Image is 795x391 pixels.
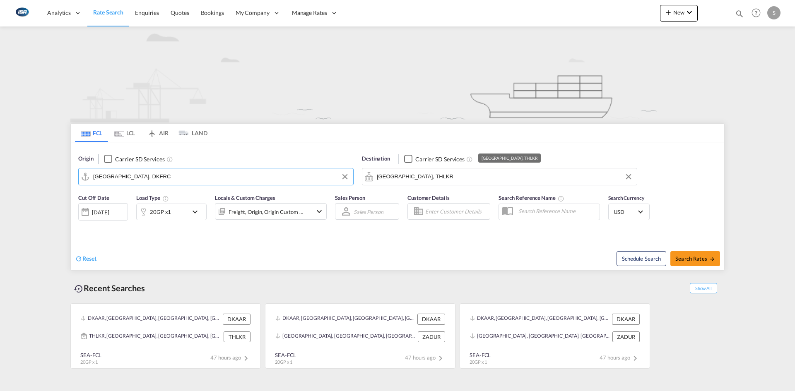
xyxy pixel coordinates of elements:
[70,26,725,122] img: new-FCL.png
[275,314,415,324] div: DKAAR, Aarhus, Denmark, Northern Europe, Europe
[767,6,781,19] div: S
[78,155,93,163] span: Origin
[78,220,84,231] md-datepicker: Select
[622,170,635,183] button: Clear Input
[660,5,698,22] button: icon-plus 400-fgNewicon-chevron-down
[275,351,296,359] div: SEA-FCL
[404,155,465,163] md-checkbox: Checkbox No Ink
[482,154,537,163] div: [GEOGRAPHIC_DATA], THLKR
[415,155,465,163] div: Carrier SD Services
[663,7,673,17] md-icon: icon-plus 400-fg
[12,4,31,22] img: 1aa151c0c08011ec8d6f413816f9a227.png
[80,359,98,365] span: 20GP x 1
[417,314,445,324] div: DKAAR
[670,251,720,266] button: Search Ratesicon-arrow-right
[47,9,71,17] span: Analytics
[166,156,173,163] md-icon: Unchecked: Search for CY (Container Yard) services for all selected carriers.Checked : Search for...
[71,142,724,270] div: Origin Checkbox No InkUnchecked: Search for CY (Container Yard) services for all selected carrier...
[663,9,694,16] span: New
[215,203,327,220] div: Freight Origin Origin Custom Factory Stuffingicon-chevron-down
[470,331,610,342] div: ZADUR, Durban, South Africa, Southern Africa, Africa
[136,204,207,220] div: 20GP x1icon-chevron-down
[749,6,767,21] div: Help
[79,168,353,185] md-input-container: Fredericia, DKFRC
[78,203,128,221] div: [DATE]
[407,194,449,201] span: Customer Details
[81,314,221,324] div: DKAAR, Aarhus, Denmark, Northern Europe, Europe
[150,206,171,218] div: 20GP x1
[162,195,169,202] md-icon: Select multiple loads to view rates
[608,195,644,201] span: Search Currency
[684,7,694,17] md-icon: icon-chevron-down
[558,195,564,202] md-icon: Your search will be saved by the below given name
[74,284,84,294] md-icon: icon-backup-restore
[115,155,164,163] div: Carrier SD Services
[224,331,251,342] div: THLKR
[470,314,610,324] div: DKAAR, Aarhus, Denmark, Northern Europe, Europe
[339,170,351,183] button: Clear Input
[466,156,473,163] md-icon: Unchecked: Search for CY (Container Yard) services for all selected carriers.Checked : Search for...
[735,9,744,18] md-icon: icon-magnify
[425,205,487,218] input: Enter Customer Details
[690,283,717,293] span: Show All
[215,194,275,201] span: Locals & Custom Charges
[93,170,349,183] input: Search by Port
[377,170,633,183] input: Search by Port
[108,124,141,142] md-tab-item: LCL
[236,9,270,17] span: My Company
[190,207,204,217] md-icon: icon-chevron-down
[75,254,96,264] div: icon-refreshReset
[147,128,157,134] md-icon: icon-airplane
[514,205,600,217] input: Search Reference Name
[735,9,744,22] div: icon-magnify
[136,194,169,201] span: Load Type
[275,331,416,342] div: ZADUR, Durban, South Africa, Southern Africa, Africa
[362,168,637,185] md-input-container: Lat Krabang, THLKR
[612,331,640,342] div: ZADUR
[613,206,645,218] md-select: Select Currency: $ USDUnited States Dollar
[460,303,650,369] recent-search-card: DKAAR, [GEOGRAPHIC_DATA], [GEOGRAPHIC_DATA], [GEOGRAPHIC_DATA], [GEOGRAPHIC_DATA] DKAAR[GEOGRAPHI...
[210,354,251,361] span: 47 hours ago
[600,354,640,361] span: 47 hours ago
[104,155,164,163] md-checkbox: Checkbox No Ink
[265,303,455,369] recent-search-card: DKAAR, [GEOGRAPHIC_DATA], [GEOGRAPHIC_DATA], [GEOGRAPHIC_DATA], [GEOGRAPHIC_DATA] DKAAR[GEOGRAPHI...
[353,206,384,218] md-select: Sales Person
[75,124,108,142] md-tab-item: FCL
[82,255,96,262] span: Reset
[617,251,666,266] button: Note: By default Schedule search will only considerorigin ports, destination ports and cut off da...
[275,359,292,365] span: 20GP x 1
[174,124,207,142] md-tab-item: LAND
[223,314,251,324] div: DKAAR
[292,9,327,17] span: Manage Rates
[470,351,491,359] div: SEA-FCL
[709,256,715,262] md-icon: icon-arrow-right
[630,353,640,363] md-icon: icon-chevron-right
[335,194,365,201] span: Sales Person
[614,208,637,216] span: USD
[92,209,109,216] div: [DATE]
[81,331,222,342] div: THLKR, Lat Krabang, Thailand, South East Asia, Asia Pacific
[93,9,123,16] span: Rate Search
[70,303,261,369] recent-search-card: DKAAR, [GEOGRAPHIC_DATA], [GEOGRAPHIC_DATA], [GEOGRAPHIC_DATA], [GEOGRAPHIC_DATA] DKAARTHLKR, [GE...
[436,353,446,363] md-icon: icon-chevron-right
[470,359,487,365] span: 20GP x 1
[70,279,148,297] div: Recent Searches
[229,206,304,218] div: Freight Origin Origin Custom Factory Stuffing
[499,194,564,201] span: Search Reference Name
[135,9,159,16] span: Enquiries
[75,255,82,262] md-icon: icon-refresh
[171,9,189,16] span: Quotes
[80,351,101,359] div: SEA-FCL
[675,255,715,262] span: Search Rates
[418,331,445,342] div: ZADUR
[75,124,207,142] md-pagination-wrapper: Use the left and right arrow keys to navigate between tabs
[201,9,224,16] span: Bookings
[612,314,640,324] div: DKAAR
[78,194,109,201] span: Cut Off Date
[241,353,251,363] md-icon: icon-chevron-right
[749,6,763,20] span: Help
[405,354,446,361] span: 47 hours ago
[362,155,390,163] span: Destination
[141,124,174,142] md-tab-item: AIR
